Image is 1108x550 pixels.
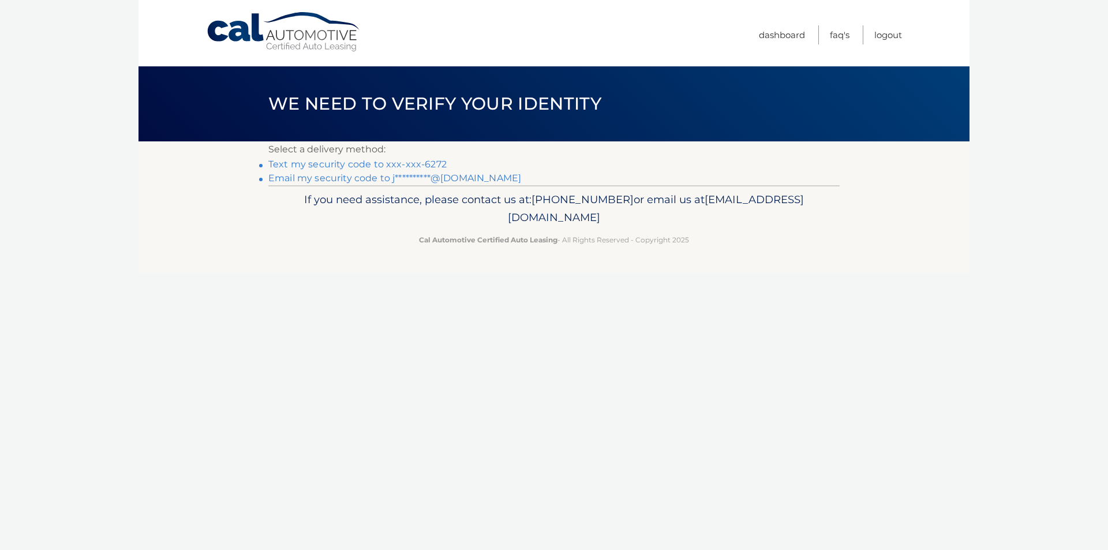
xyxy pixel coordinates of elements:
[268,159,447,170] a: Text my security code to xxx-xxx-6272
[874,25,902,44] a: Logout
[268,173,521,184] a: Email my security code to j**********@[DOMAIN_NAME]
[419,235,557,244] strong: Cal Automotive Certified Auto Leasing
[206,12,362,53] a: Cal Automotive
[830,25,849,44] a: FAQ's
[276,234,832,246] p: - All Rights Reserved - Copyright 2025
[759,25,805,44] a: Dashboard
[276,190,832,227] p: If you need assistance, please contact us at: or email us at
[268,141,840,158] p: Select a delivery method:
[531,193,634,206] span: [PHONE_NUMBER]
[268,93,601,114] span: We need to verify your identity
